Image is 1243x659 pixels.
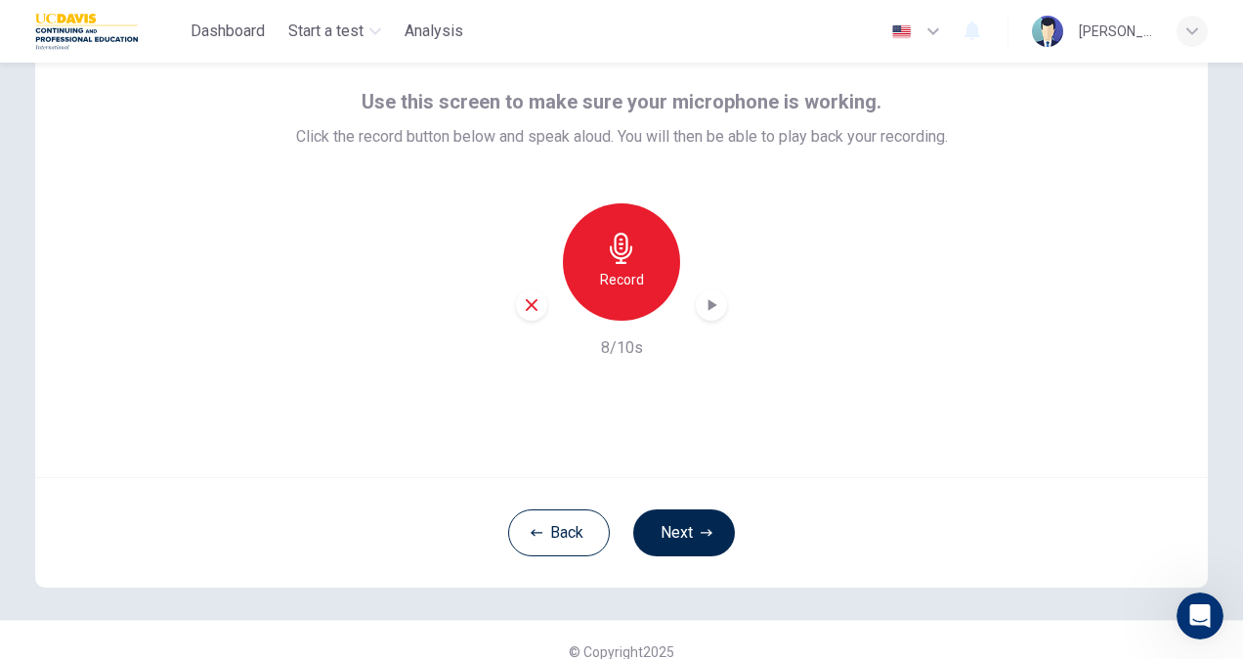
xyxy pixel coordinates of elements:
[1177,593,1223,639] iframe: Intercom live chat
[889,24,914,39] img: en
[39,139,352,272] p: Hey [PERSON_NAME]. Welcome to EduSynch!
[35,12,183,51] a: UC Davis logo
[40,368,296,388] div: AI Agent and team can help
[183,14,273,49] button: Dashboard
[261,479,391,557] button: Help
[40,433,158,454] span: Search for help
[397,14,471,49] button: Analysis
[508,509,610,556] button: Back
[43,528,87,542] span: Home
[563,203,680,321] button: Record
[601,336,643,360] h6: 8/10s
[362,86,881,117] span: Use this screen to make sure your microphone is working.
[280,14,389,49] button: Start a test
[600,268,644,291] h6: Record
[162,528,230,542] span: Messages
[304,356,327,379] img: Profile image for Fin
[40,347,296,368] div: Ask a question
[296,125,948,149] span: Click the record button below and speak aloud. You will then be able to play back your recording.
[1079,20,1153,43] div: [PERSON_NAME]
[39,272,352,305] p: How can we help?
[288,20,364,43] span: Start a test
[20,330,371,405] div: Ask a questionAI Agent and team can helpProfile image for Fin
[1032,16,1063,47] img: Profile picture
[130,479,260,557] button: Messages
[35,12,138,51] img: UC Davis logo
[191,20,265,43] span: Dashboard
[633,509,735,556] button: Next
[28,423,363,462] button: Search for help
[310,528,341,542] span: Help
[405,20,463,43] span: Analysis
